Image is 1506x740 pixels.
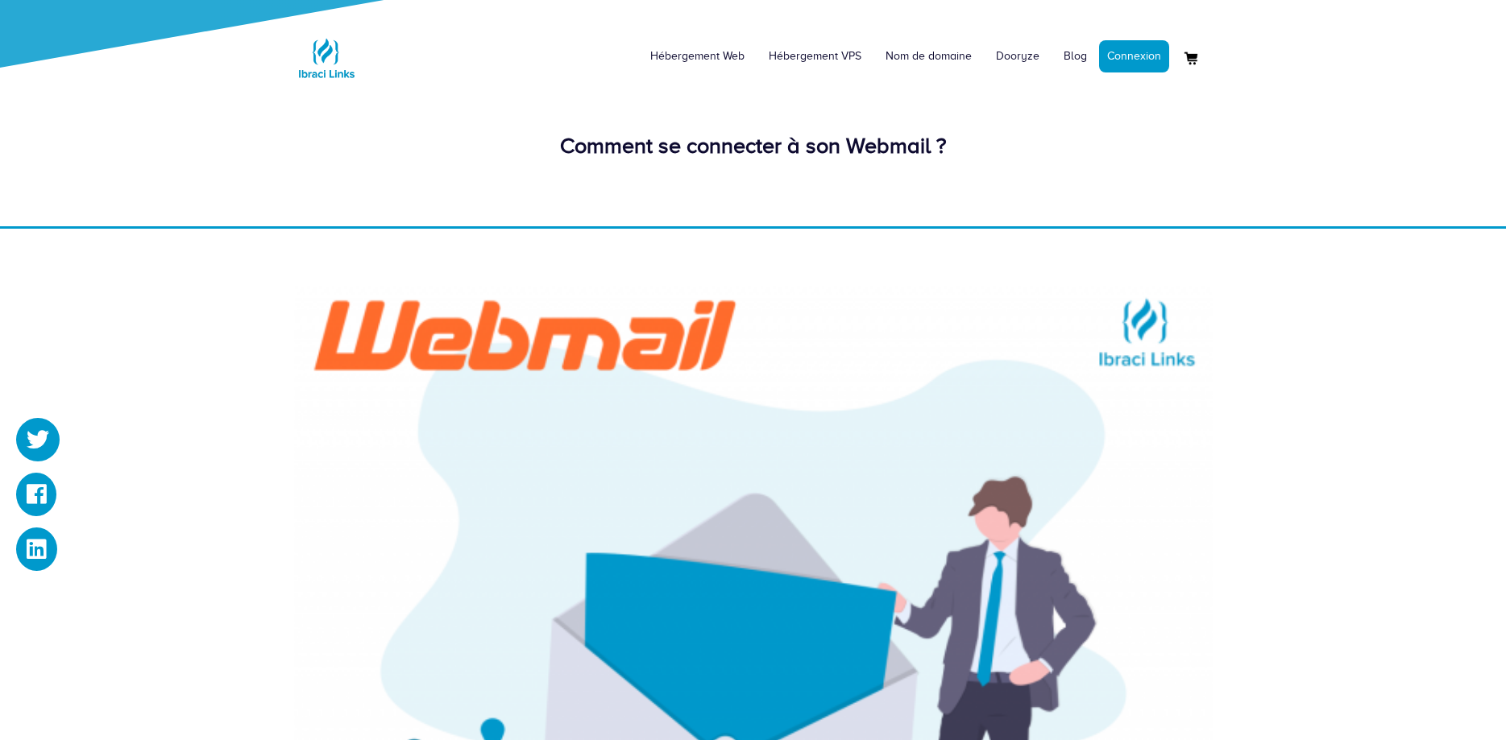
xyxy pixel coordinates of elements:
[294,12,359,90] a: Logo Ibraci Links
[638,32,757,81] a: Hébergement Web
[757,32,873,81] a: Hébergement VPS
[984,32,1052,81] a: Dooryze
[873,32,984,81] a: Nom de domaine
[1052,32,1099,81] a: Blog
[294,26,359,90] img: Logo Ibraci Links
[294,130,1213,162] div: Comment se connecter à son Webmail ?
[1099,40,1169,72] a: Connexion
